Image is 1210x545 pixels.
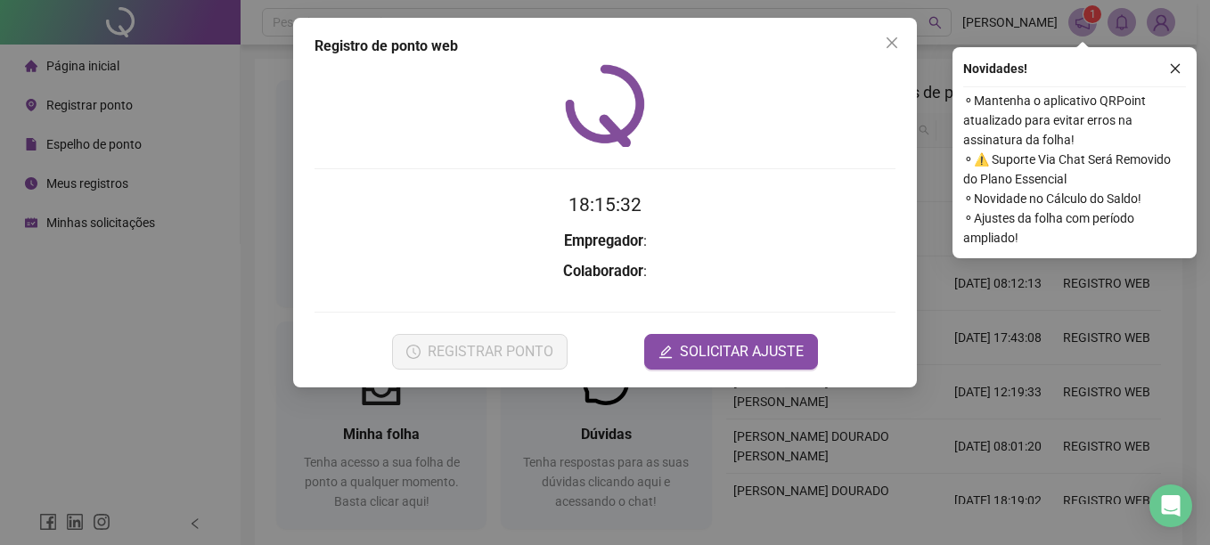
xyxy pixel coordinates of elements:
[564,232,643,249] strong: Empregador
[392,334,568,370] button: REGISTRAR PONTO
[315,36,895,57] div: Registro de ponto web
[565,64,645,147] img: QRPoint
[563,263,643,280] strong: Colaborador
[315,260,895,283] h3: :
[963,150,1186,189] span: ⚬ ⚠️ Suporte Via Chat Será Removido do Plano Essencial
[878,28,906,57] button: Close
[963,208,1186,248] span: ⚬ Ajustes da folha com período ampliado!
[1169,62,1181,75] span: close
[963,91,1186,150] span: ⚬ Mantenha o aplicativo QRPoint atualizado para evitar erros na assinatura da folha!
[644,334,818,370] button: editSOLICITAR AJUSTE
[1149,484,1192,527] div: Open Intercom Messenger
[568,194,642,216] time: 18:15:32
[315,230,895,253] h3: :
[680,341,804,362] span: SOLICITAR AJUSTE
[658,345,673,359] span: edit
[963,59,1027,78] span: Novidades !
[885,36,899,50] span: close
[963,189,1186,208] span: ⚬ Novidade no Cálculo do Saldo!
